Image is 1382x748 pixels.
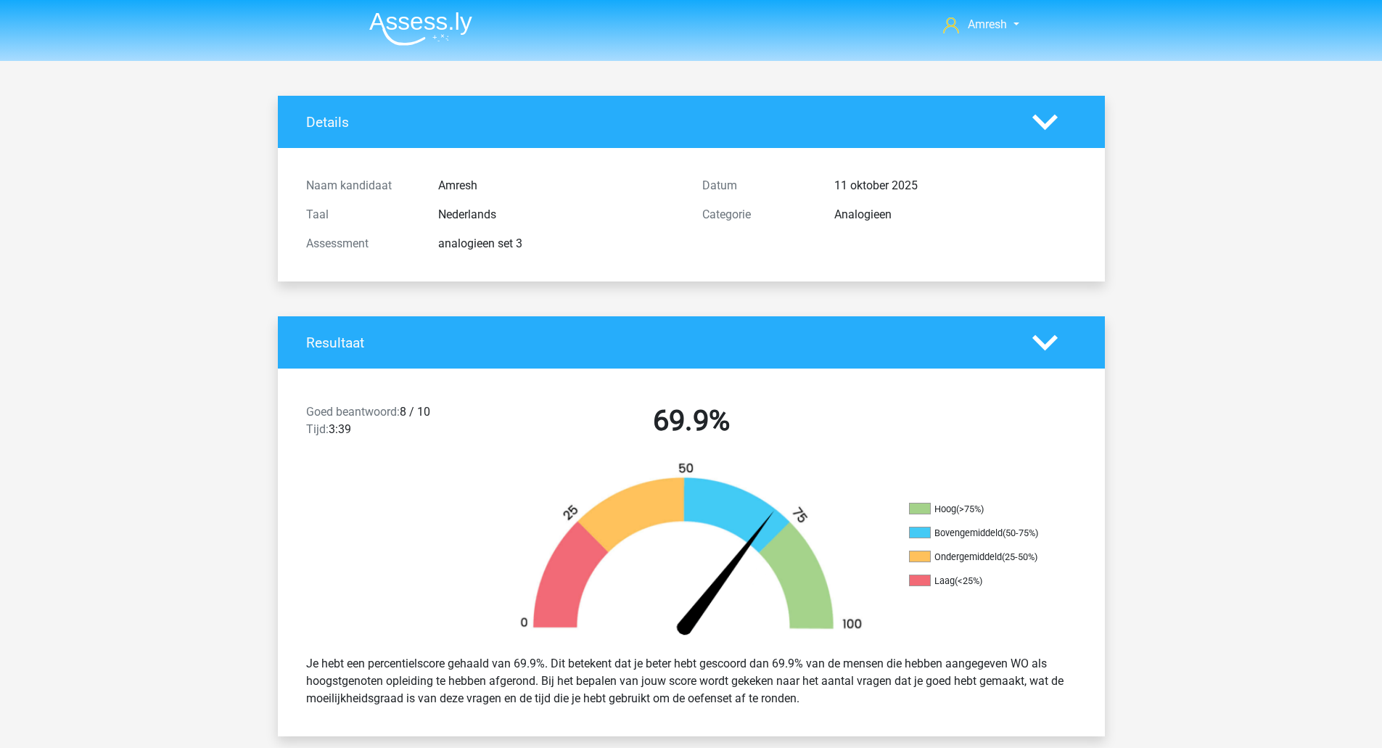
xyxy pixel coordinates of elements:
[909,551,1054,564] li: Ondergemiddeld
[823,177,1087,194] div: 11 oktober 2025
[909,527,1054,540] li: Bovengemiddeld
[909,503,1054,516] li: Hoog
[306,422,329,436] span: Tijd:
[1003,527,1038,538] div: (50-75%)
[909,575,1054,588] li: Laag
[427,177,691,194] div: Amresh
[823,206,1087,223] div: Analogieen
[427,235,691,252] div: analogieen set 3
[691,177,823,194] div: Datum
[295,403,493,444] div: 8 / 10 3:39
[937,16,1024,33] a: Amresh
[1002,551,1037,562] div: (25-50%)
[306,114,1011,131] h4: Details
[495,461,887,644] img: 70.70fe67b65bcd.png
[955,575,982,586] div: (<25%)
[504,403,879,438] h2: 69.9%
[369,12,472,46] img: Assessly
[295,649,1087,713] div: Je hebt een percentielscore gehaald van 69.9%. Dit betekent dat je beter hebt gescoord dan 69.9% ...
[306,405,400,419] span: Goed beantwoord:
[306,334,1011,351] h4: Resultaat
[691,206,823,223] div: Categorie
[295,235,427,252] div: Assessment
[295,177,427,194] div: Naam kandidaat
[956,504,984,514] div: (>75%)
[295,206,427,223] div: Taal
[427,206,691,223] div: Nederlands
[968,17,1007,31] span: Amresh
